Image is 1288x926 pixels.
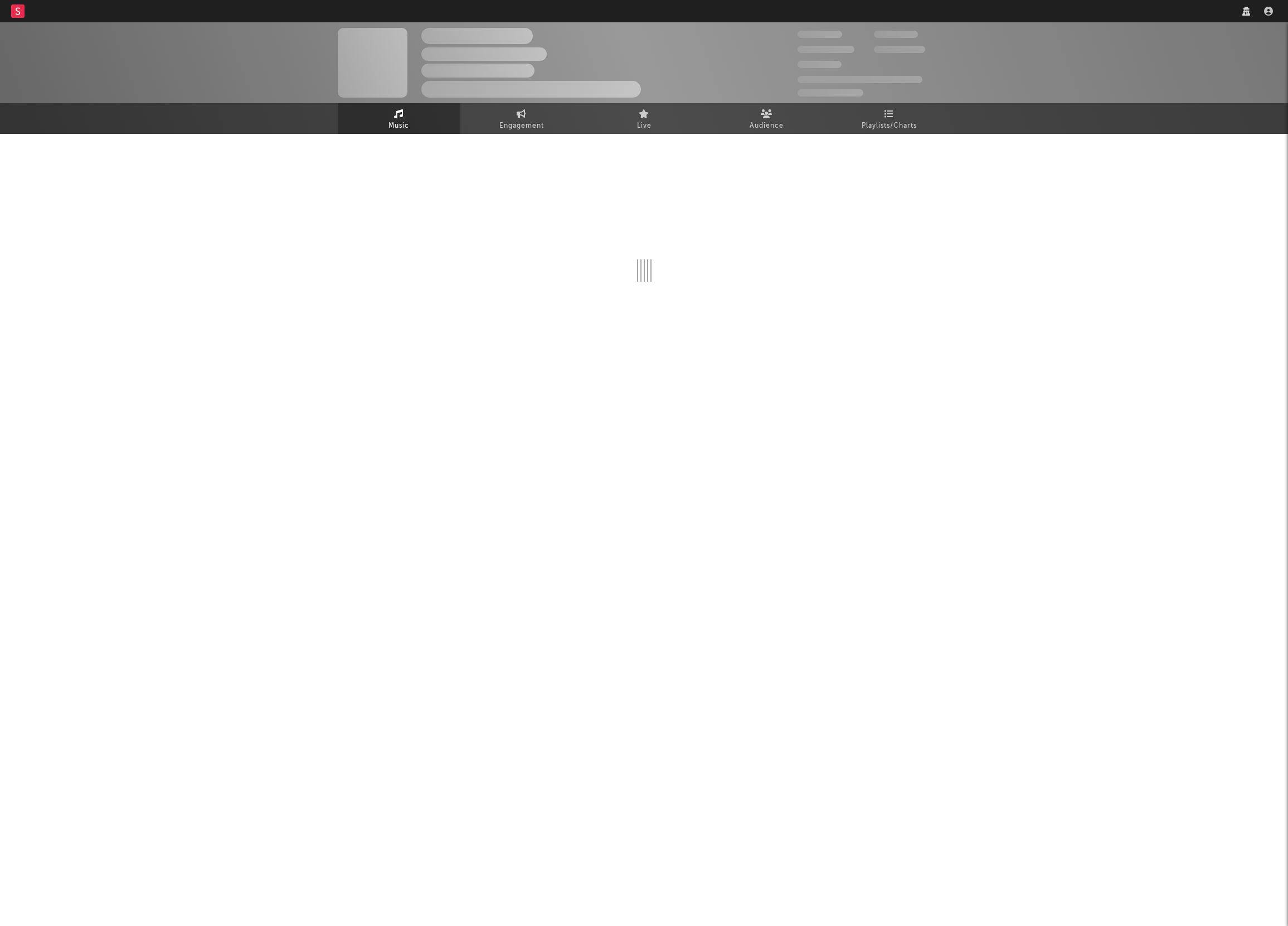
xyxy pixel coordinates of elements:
[706,103,828,134] a: Audience
[750,119,784,133] span: Audience
[637,119,652,133] span: Live
[874,31,918,38] span: 100,000
[499,119,544,133] span: Engagement
[798,31,842,38] span: 300,000
[798,89,863,97] span: Jump Score: 85.0
[388,119,409,133] span: Music
[828,103,951,134] a: Playlists/Charts
[798,61,842,68] span: 100,000
[798,76,922,83] span: 50,000,000 Monthly Listeners
[798,46,854,53] span: 50,000,000
[338,103,460,134] a: Music
[583,103,706,134] a: Live
[460,103,583,134] a: Engagement
[862,119,917,133] span: Playlists/Charts
[874,46,925,53] span: 1,000,000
